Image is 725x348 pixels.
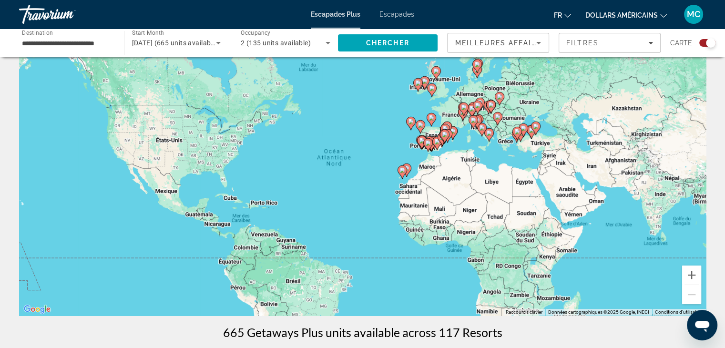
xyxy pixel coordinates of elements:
span: Occupancy [241,30,271,36]
button: Raccourcis clavier [506,309,542,316]
mat-select: Sort by [455,37,541,49]
span: Destination [22,29,53,36]
button: Changer de langue [554,8,571,22]
button: Zoom avant [682,266,701,285]
span: [DATE] (665 units available) [132,39,219,47]
font: MC [687,9,700,19]
input: Select destination [22,38,112,49]
button: Zoom arrière [682,285,701,304]
a: Escapades Plus [311,10,360,18]
a: Travorium [19,2,114,27]
iframe: Bouton de lancement de la fenêtre de messagerie [687,310,717,340]
button: Search [338,34,438,51]
button: Filters [559,33,661,53]
span: Filtres [566,39,599,47]
span: Chercher [366,39,409,47]
a: Conditions d'utilisation (s'ouvre dans un nouvel onglet) [655,309,703,315]
a: Escapades [379,10,414,18]
button: Menu utilisateur [681,4,706,24]
img: Google [21,303,53,316]
a: Ouvrir cette zone dans Google Maps (dans une nouvelle fenêtre) [21,303,53,316]
h1: 665 Getaways Plus units available across 117 Resorts [223,325,502,339]
span: Données cartographiques ©2025 Google, INEGI [548,309,649,315]
span: Carte [670,36,692,50]
button: Changer de devise [585,8,667,22]
font: fr [554,11,562,19]
font: dollars américains [585,11,658,19]
span: 2 (135 units available) [241,39,311,47]
span: Start Month [132,30,164,36]
span: Meilleures affaires [455,39,547,47]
